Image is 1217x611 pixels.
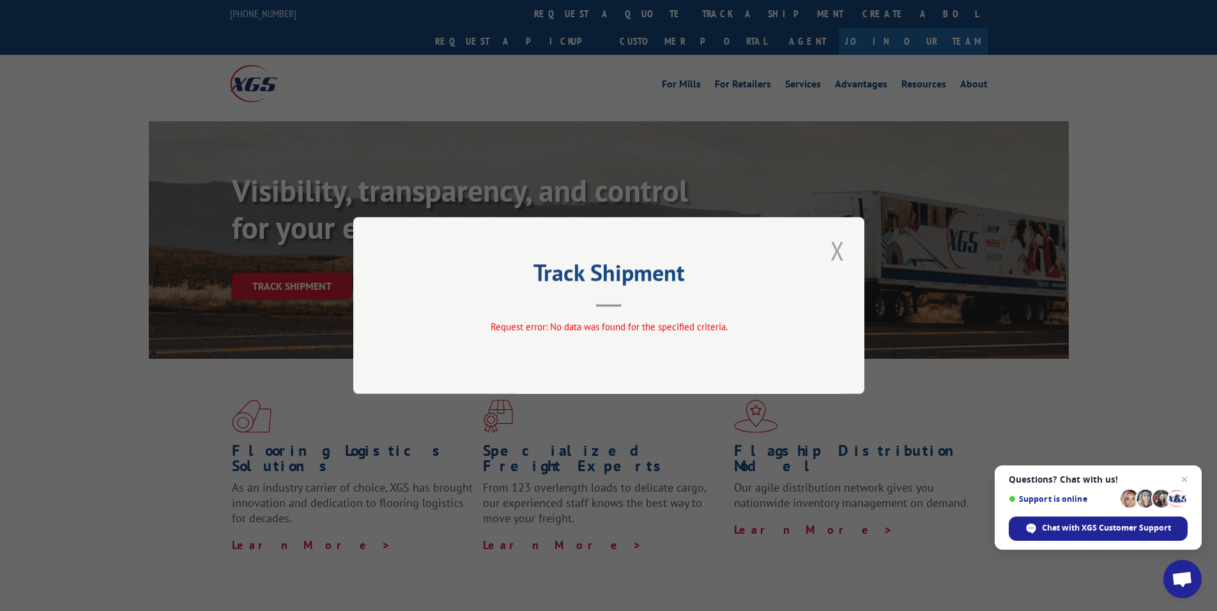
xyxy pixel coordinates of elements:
[1163,560,1202,598] a: Open chat
[827,233,848,268] button: Close modal
[1009,494,1116,504] span: Support is online
[1009,517,1188,541] span: Chat with XGS Customer Support
[1042,522,1171,534] span: Chat with XGS Customer Support
[417,264,800,288] h2: Track Shipment
[1009,474,1188,485] span: Questions? Chat with us!
[490,321,727,333] span: Request error: No data was found for the specified criteria.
